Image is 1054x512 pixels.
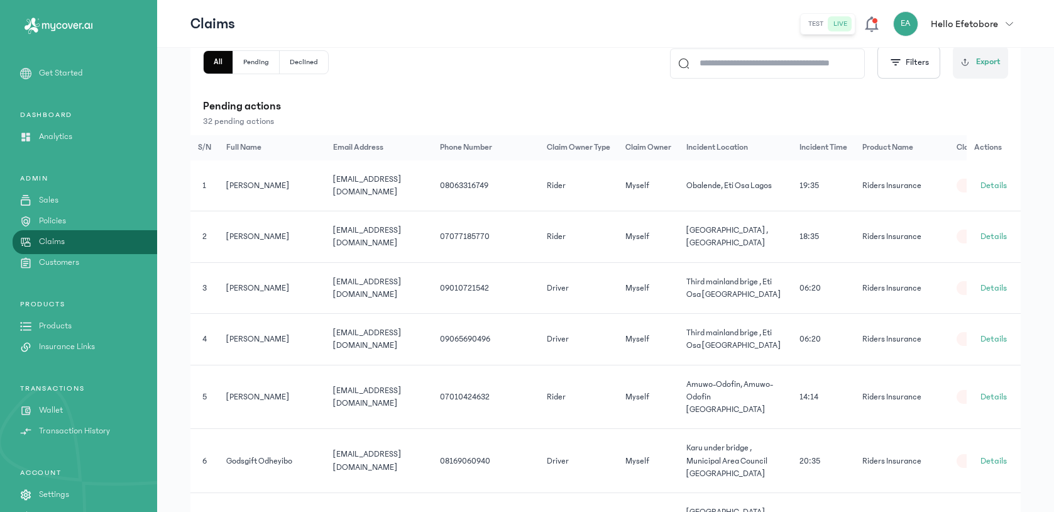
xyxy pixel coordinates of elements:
[39,130,72,143] p: Analytics
[980,391,1007,403] span: Details
[202,335,207,343] span: 4
[855,262,949,314] td: Riders Insurance
[931,16,998,31] p: Hello Efetobore
[974,329,1013,349] a: Details
[203,115,1008,128] p: 32 pending actions
[226,232,290,241] span: [PERSON_NAME]
[326,211,432,263] td: [EMAIL_ADDRESS][DOMAIN_NAME]
[39,235,65,248] p: Claims
[974,451,1013,471] a: Details
[39,256,79,269] p: Customers
[202,284,207,292] span: 3
[893,11,918,36] div: EA
[39,320,72,333] p: Products
[625,335,649,343] span: Myself
[625,392,649,401] span: Myself
[625,457,649,465] span: Myself
[679,211,792,263] td: [GEOGRAPHIC_DATA] , [GEOGRAPHIC_DATA]
[980,455,1007,467] span: Details
[855,314,949,365] td: Riders Insurance
[792,160,855,211] td: 19:35
[204,51,233,74] button: All
[39,404,63,417] p: Wallet
[679,262,792,314] td: Third mainland brige , Eti Osa [GEOGRAPHIC_DATA]
[679,314,792,365] td: Third mainland brige , Eti Osa [GEOGRAPHIC_DATA]
[618,135,679,160] th: Claim Owner
[39,194,58,207] p: Sales
[828,16,852,31] button: live
[203,97,1008,115] p: Pending actions
[326,262,432,314] td: [EMAIL_ADDRESS][DOMAIN_NAME]
[432,211,539,263] td: 07077185770
[949,135,1043,160] th: Claim Status
[547,457,569,465] span: Driver
[202,181,206,190] span: 1
[326,135,432,160] th: Email Address
[432,429,539,493] td: 08169060940
[539,135,618,160] th: Claim Owner Type
[792,211,855,263] td: 18:35
[280,51,328,74] button: Declined
[855,211,949,263] td: Riders Insurance
[233,51,280,74] button: Pending
[226,284,290,292] span: [PERSON_NAME]
[219,135,326,160] th: Full Name
[792,262,855,314] td: 06:20
[855,429,949,493] td: Riders Insurance
[855,365,949,429] td: Riders Insurance
[974,387,1013,407] a: Details
[226,392,290,401] span: [PERSON_NAME]
[980,179,1007,192] span: Details
[226,335,290,343] span: [PERSON_NAME]
[39,67,83,80] p: Get Started
[39,425,110,438] p: Transaction History
[792,365,855,429] td: 14:14
[190,14,235,34] p: Claims
[980,333,1007,345] span: Details
[39,488,69,501] p: Settings
[226,181,290,190] span: [PERSON_NAME]
[547,392,566,401] span: Rider
[974,278,1013,298] a: Details
[792,135,855,160] th: Incident Time
[953,46,1008,79] button: Export
[679,429,792,493] td: Karu under bridge , Municipal Area Council [GEOGRAPHIC_DATA]
[432,160,539,211] td: 08063316749
[190,135,219,160] th: S/N
[980,282,1007,294] span: Details
[547,181,566,190] span: Rider
[974,226,1013,247] a: Details
[547,335,569,343] span: Driver
[625,232,649,241] span: Myself
[547,284,569,292] span: Driver
[679,160,792,211] td: Obalende, Eti Osa Lagos
[326,314,432,365] td: [EMAIL_ADDRESS][DOMAIN_NAME]
[547,232,566,241] span: Rider
[39,214,66,228] p: Policies
[803,16,828,31] button: test
[39,340,95,353] p: Insurance Links
[326,365,432,429] td: [EMAIL_ADDRESS][DOMAIN_NAME]
[625,181,649,190] span: Myself
[432,135,539,160] th: Phone Number
[980,230,1007,243] span: Details
[432,262,539,314] td: 09010721542
[967,135,1021,160] th: Actions
[679,365,792,429] td: Amuwo-Odofin, Amuwo-Odofin [GEOGRAPHIC_DATA]
[326,160,432,211] td: [EMAIL_ADDRESS][DOMAIN_NAME]
[625,284,649,292] span: Myself
[877,46,940,79] button: Filters
[792,314,855,365] td: 06:20
[792,429,855,493] td: 20:35
[432,314,539,365] td: 09065690496
[976,55,1001,69] span: Export
[855,135,949,160] th: Product Name
[855,160,949,211] td: Riders Insurance
[202,392,207,401] span: 5
[679,135,792,160] th: Incident Location
[202,457,207,465] span: 6
[432,365,539,429] td: 07010424632
[893,11,1021,36] button: EAHello Efetobore
[226,457,292,465] span: Godsgift Odheyibo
